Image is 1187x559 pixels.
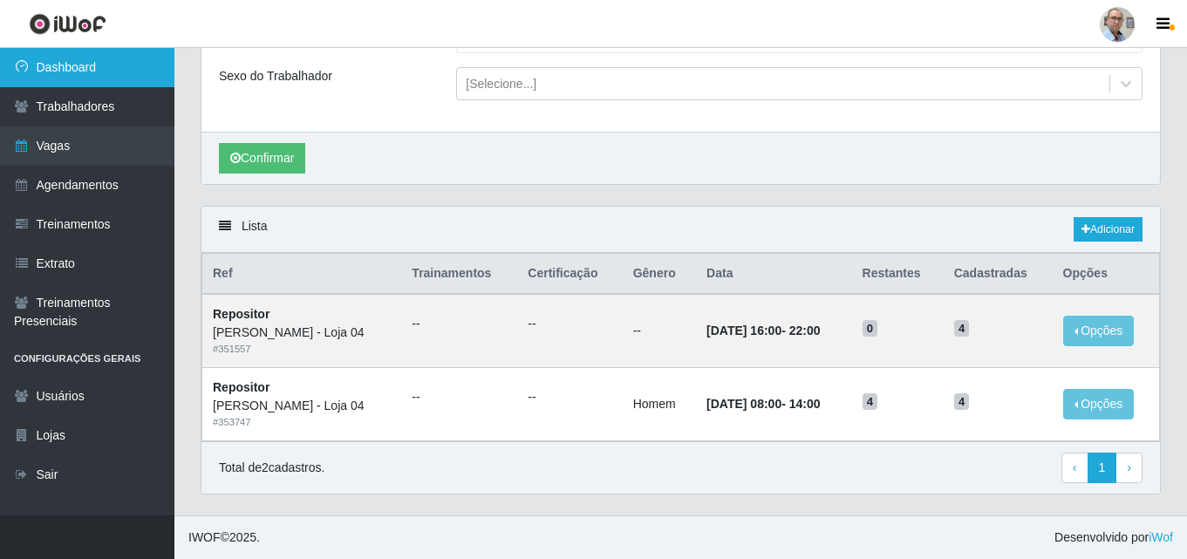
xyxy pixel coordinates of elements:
[1115,453,1143,484] a: Next
[412,315,507,333] ul: --
[213,380,269,394] strong: Repositor
[1054,528,1173,547] span: Desenvolvido por
[219,143,305,174] button: Confirmar
[789,397,821,411] time: 14:00
[528,315,611,333] ul: --
[1073,460,1077,474] span: ‹
[706,397,781,411] time: [DATE] 08:00
[1149,530,1173,544] a: iWof
[201,207,1160,253] div: Lista
[213,324,391,342] div: [PERSON_NAME] - Loja 04
[1061,453,1088,484] a: Previous
[863,320,878,337] span: 0
[202,254,402,295] th: Ref
[1053,254,1160,295] th: Opções
[623,294,696,367] td: --
[219,67,332,85] label: Sexo do Trabalhador
[213,415,391,430] div: # 353747
[623,254,696,295] th: Gênero
[1088,453,1117,484] a: 1
[706,324,820,337] strong: -
[954,320,970,337] span: 4
[706,397,820,411] strong: -
[1074,217,1143,242] a: Adicionar
[696,254,852,295] th: Data
[863,393,878,411] span: 4
[517,254,622,295] th: Certificação
[528,388,611,406] ul: --
[1127,460,1131,474] span: ›
[1061,453,1143,484] nav: pagination
[188,530,221,544] span: IWOF
[188,528,260,547] span: © 2025 .
[29,13,106,35] img: CoreUI Logo
[213,307,269,321] strong: Repositor
[1063,389,1135,419] button: Opções
[412,388,507,406] ul: --
[789,324,821,337] time: 22:00
[706,324,781,337] time: [DATE] 16:00
[219,459,324,477] p: Total de 2 cadastros.
[401,254,517,295] th: Trainamentos
[852,254,944,295] th: Restantes
[213,342,391,357] div: # 351557
[213,397,391,415] div: [PERSON_NAME] - Loja 04
[954,393,970,411] span: 4
[944,254,1053,295] th: Cadastradas
[623,368,696,441] td: Homem
[466,75,536,93] div: [Selecione...]
[1063,316,1135,346] button: Opções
